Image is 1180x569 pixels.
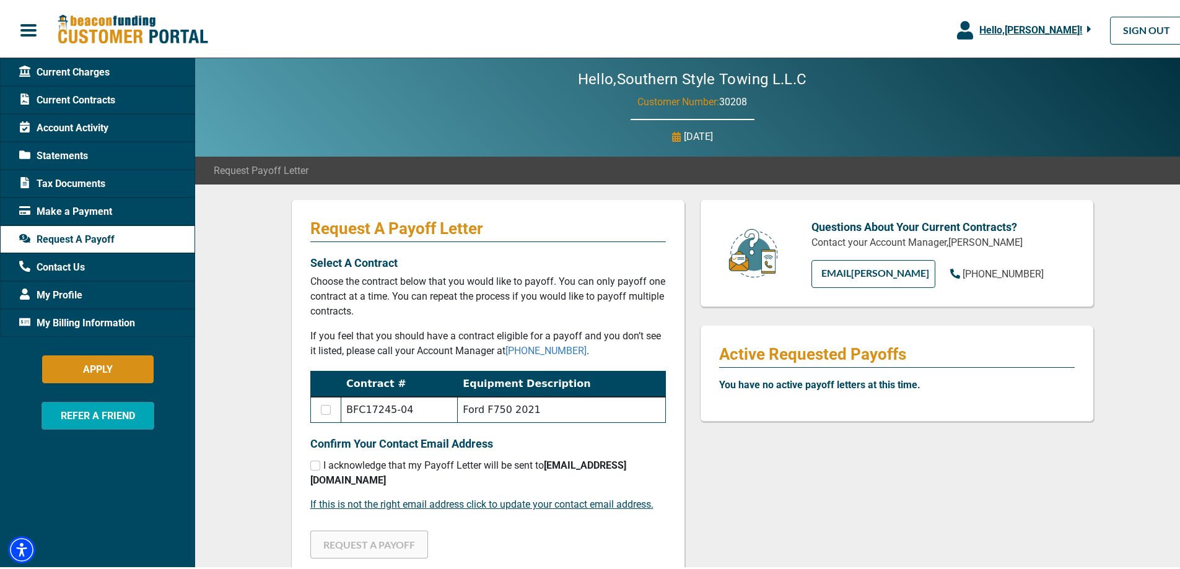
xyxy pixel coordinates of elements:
button: APPLY [42,353,154,381]
a: [PHONE_NUMBER] [950,264,1044,279]
a: EMAIL[PERSON_NAME] [811,258,935,285]
td: Ford F750 2021 [458,394,665,420]
span: Current Charges [19,63,110,77]
img: customer-service.png [725,225,781,277]
span: Current Contracts [19,90,115,105]
span: Customer Number: [637,93,719,105]
span: Account Activity [19,118,108,133]
p: Questions About Your Current Contracts? [811,216,1075,233]
a: [PHONE_NUMBER] [505,342,587,354]
span: [PHONE_NUMBER] [963,266,1044,277]
h2: Hello, Southern Style Towing L.L.C [541,68,844,86]
button: REFER A FRIEND [42,399,154,427]
td: BFC17245-04 [341,394,458,420]
th: Equipment Description [458,369,665,395]
p: [DATE] [684,127,713,142]
p: Request A Payoff Letter [310,216,666,236]
div: Accessibility Menu [8,534,35,561]
span: Contact Us [19,258,85,272]
p: Choose the contract below that you would like to payoff. You can only payoff one contract at a ti... [310,272,666,316]
button: REQUEST A PAYOFF [310,528,428,556]
p: Confirm Your Contact Email Address [310,433,666,450]
b: You have no active payoff letters at this time. [719,376,920,388]
a: If this is not the right email address click to update your contact email address. [310,496,653,508]
p: Select A Contract [310,252,666,269]
span: Hello, [PERSON_NAME] ! [979,22,1082,33]
span: Statements [19,146,88,161]
span: 30208 [719,93,747,105]
img: Beacon Funding Customer Portal Logo [57,12,208,43]
span: I acknowledge that my Payoff Letter will be sent to [310,457,626,484]
span: Request Payoff Letter [214,161,308,176]
th: Contract # [341,369,458,395]
span: My Profile [19,285,82,300]
span: My Billing Information [19,313,135,328]
p: Active Requested Payoffs [719,342,1075,362]
span: Tax Documents [19,174,105,189]
p: If you feel that you should have a contract eligible for a payoff and you don’t see it listed, pl... [310,326,666,356]
p: Contact your Account Manager, [PERSON_NAME] [811,233,1075,248]
span: Request A Payoff [19,230,115,245]
span: Make a Payment [19,202,112,217]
